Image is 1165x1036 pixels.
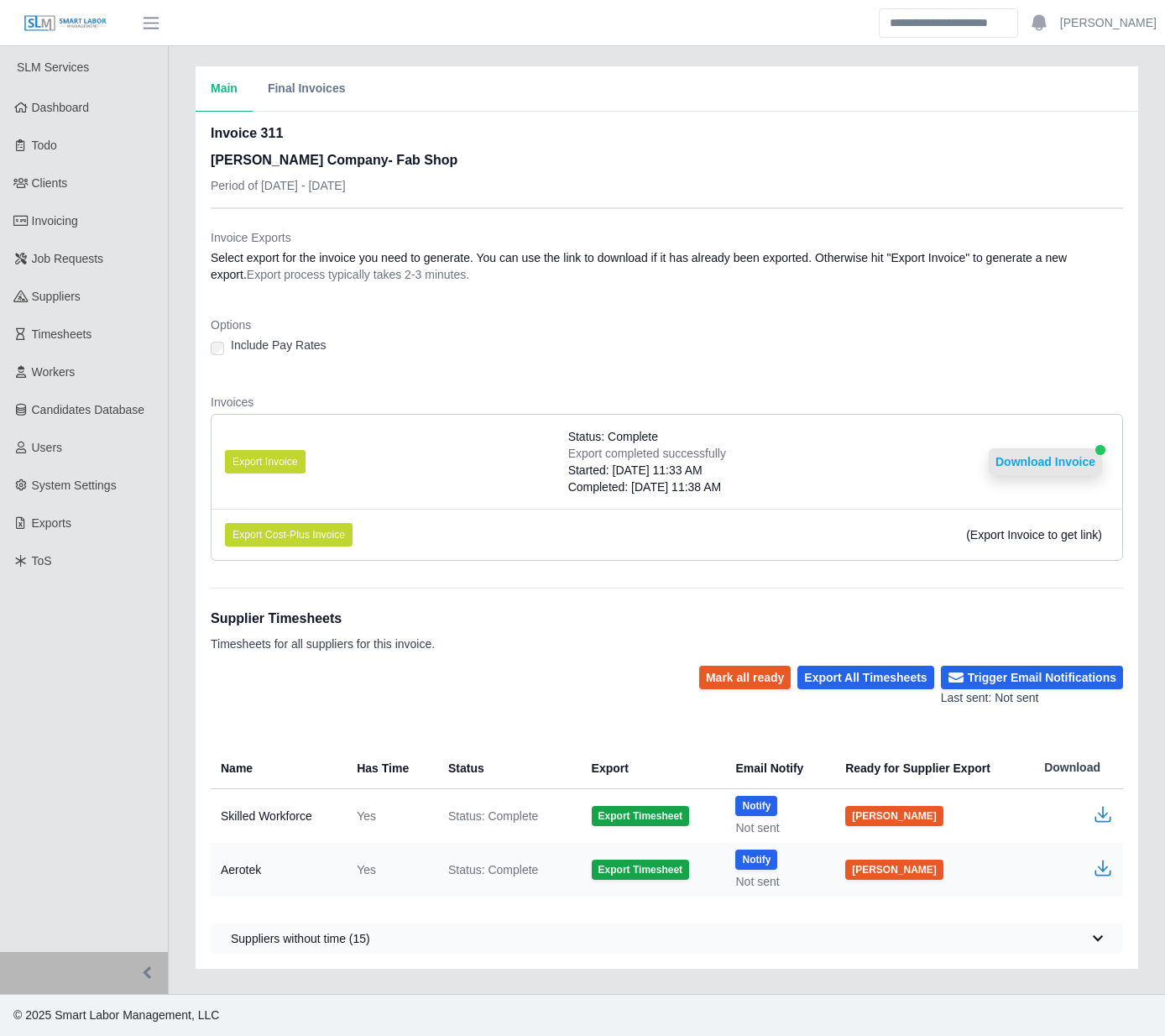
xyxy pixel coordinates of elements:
span: Status: Complete [568,428,658,445]
a: [PERSON_NAME] [1060,14,1157,32]
input: Search [879,8,1018,38]
div: Started: [DATE] 11:33 AM [568,462,726,479]
a: Download Invoice [989,455,1102,468]
dt: Options [211,317,1123,333]
button: Export Timesheet [592,806,689,826]
button: Notify [735,850,777,870]
span: Status: Complete [448,808,538,824]
div: Export completed successfully [568,445,726,462]
span: Dashboard [32,101,90,114]
th: Ready for Supplier Export [832,747,1031,789]
button: Notify [735,796,777,816]
th: Status [435,747,578,789]
p: Timesheets for all suppliers for this invoice. [211,636,435,652]
span: ToS [32,554,52,568]
div: Not sent [735,873,818,890]
span: © 2025 Smart Labor Management, LLC [13,1008,219,1022]
span: SLM Services [17,60,89,74]
th: Name [211,747,343,789]
dt: Invoices [211,394,1123,411]
span: System Settings [32,479,117,492]
dd: Select export for the invoice you need to generate. You can use the link to download if it has al... [211,249,1123,283]
h3: [PERSON_NAME] Company- Fab Shop [211,150,457,170]
td: Skilled Workforce [211,789,343,844]
span: Suppliers [32,290,81,303]
span: Job Requests [32,252,104,265]
td: Yes [343,843,435,897]
th: Email Notify [722,747,832,789]
button: Export Timesheet [592,860,689,880]
span: Workers [32,365,76,379]
h1: Supplier Timesheets [211,609,435,629]
div: Not sent [735,819,818,836]
button: Trigger Email Notifications [941,666,1123,689]
th: Has Time [343,747,435,789]
span: Status: Complete [448,861,538,878]
span: Candidates Database [32,403,145,416]
button: Mark all ready [699,666,791,689]
span: Timesheets [32,327,92,341]
th: Download [1031,747,1123,789]
button: Main [196,66,253,112]
div: Last sent: Not sent [941,689,1123,707]
span: (Export Invoice to get link) [966,528,1102,542]
button: Download Invoice [989,448,1102,475]
span: Clients [32,176,68,190]
div: Completed: [DATE] 11:38 AM [568,479,726,495]
button: [PERSON_NAME] [845,806,943,826]
button: Export Invoice [225,450,306,474]
span: Exports [32,516,71,530]
span: Todo [32,139,57,152]
td: Yes [343,789,435,844]
td: Aerotek [211,843,343,897]
p: Period of [DATE] - [DATE] [211,177,457,194]
span: Export process typically takes 2-3 minutes. [247,268,469,281]
span: Invoicing [32,214,78,228]
button: [PERSON_NAME] [845,860,943,880]
button: Suppliers without time (15) [211,924,1123,954]
label: Include Pay Rates [231,337,327,353]
span: Users [32,441,63,454]
img: SLM Logo [24,14,107,33]
button: Export All Timesheets [797,666,933,689]
th: Export [578,747,723,789]
h2: Invoice 311 [211,123,457,144]
button: Final Invoices [253,66,361,112]
span: Suppliers without time (15) [231,930,370,947]
dt: Invoice Exports [211,229,1123,246]
button: Export Cost-Plus Invoice [225,523,353,547]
